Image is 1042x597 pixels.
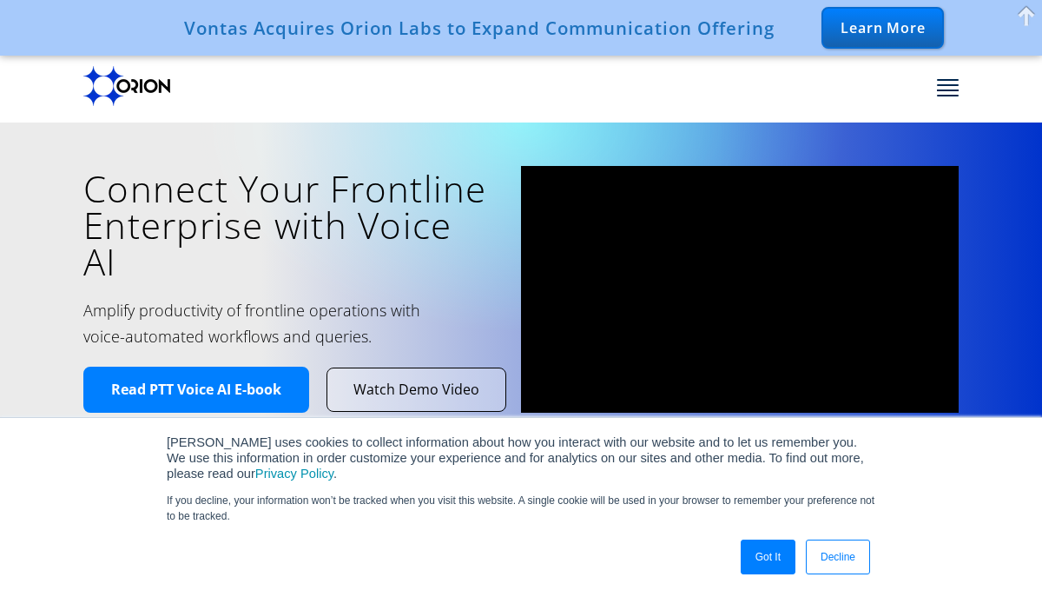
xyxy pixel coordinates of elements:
h2: Amplify productivity of frontline operations with voice-automated workflows and queries. [83,297,434,349]
iframe: Chat Widget [955,514,1042,597]
a: Privacy Policy [255,467,333,481]
a: Read PTT Voice AI E-book [83,367,309,413]
a: Got It [741,540,795,574]
p: If you decline, your information won’t be tracked when you visit this website. A single cookie wi... [167,493,875,524]
span: [PERSON_NAME] uses cookies to collect information about how you interact with our website and to ... [167,435,864,481]
iframe: vimeo Video Player [521,166,959,413]
span: Watch Demo Video [353,381,479,399]
a: Decline [806,540,870,574]
span: Read PTT Voice AI E-book [111,381,281,399]
img: Orion labs Black logo [83,66,170,106]
div: Learn More [821,7,944,49]
a: Watch Demo Video [327,368,505,411]
h1: Connect Your Frontline Enterprise with Voice AI [83,170,495,280]
div: Vontas Acquires Orion Labs to Expand Communication Offering [184,17,775,38]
